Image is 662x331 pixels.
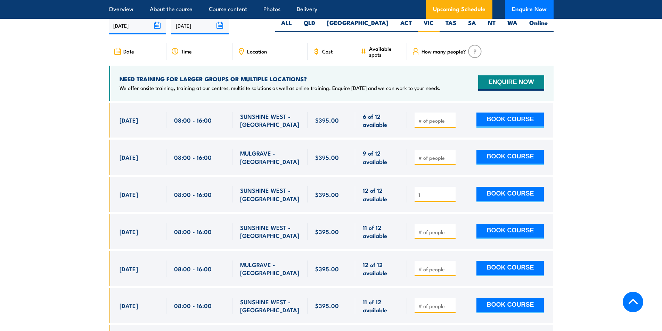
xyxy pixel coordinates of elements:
[315,153,339,161] span: $395.00
[174,153,212,161] span: 08:00 - 16:00
[322,48,333,54] span: Cost
[476,150,544,165] button: BOOK COURSE
[418,19,440,32] label: VIC
[363,186,399,202] span: 12 of 12 available
[120,265,138,273] span: [DATE]
[174,227,212,235] span: 08:00 - 16:00
[418,191,453,198] input: # of people
[363,223,399,240] span: 11 of 12 available
[363,112,399,129] span: 6 of 12 available
[523,19,554,32] label: Online
[120,84,441,91] p: We offer onsite training, training at our centres, multisite solutions as well as online training...
[478,75,544,91] button: ENQUIRE NOW
[240,112,300,129] span: SUNSHINE WEST - [GEOGRAPHIC_DATA]
[501,19,523,32] label: WA
[482,19,501,32] label: NT
[171,17,229,34] input: To date
[315,116,339,124] span: $395.00
[315,190,339,198] span: $395.00
[440,19,462,32] label: TAS
[240,260,300,277] span: MULGRAVE - [GEOGRAPHIC_DATA]
[476,113,544,128] button: BOOK COURSE
[369,45,402,57] span: Available spots
[174,301,212,309] span: 08:00 - 16:00
[123,48,134,54] span: Date
[422,48,466,54] span: How many people?
[247,48,267,54] span: Location
[298,19,321,32] label: QLD
[240,298,300,314] span: SUNSHINE WEST - [GEOGRAPHIC_DATA]
[363,260,399,277] span: 12 of 12 available
[476,224,544,239] button: BOOK COURSE
[174,190,212,198] span: 08:00 - 16:00
[315,301,339,309] span: $395.00
[240,149,300,165] span: MULGRAVE - [GEOGRAPHIC_DATA]
[394,19,418,32] label: ACT
[275,19,298,32] label: ALL
[120,75,441,83] h4: NEED TRAINING FOR LARGER GROUPS OR MULTIPLE LOCATIONS?
[363,298,399,314] span: 11 of 12 available
[120,190,138,198] span: [DATE]
[174,116,212,124] span: 08:00 - 16:00
[109,17,166,34] input: From date
[181,48,192,54] span: Time
[174,265,212,273] span: 08:00 - 16:00
[476,187,544,202] button: BOOK COURSE
[315,227,339,235] span: $395.00
[418,229,453,235] input: # of people
[418,154,453,161] input: # of people
[476,261,544,276] button: BOOK COURSE
[120,116,138,124] span: [DATE]
[240,186,300,202] span: SUNSHINE WEST - [GEOGRAPHIC_DATA]
[315,265,339,273] span: $395.00
[363,149,399,165] span: 9 of 12 available
[321,19,394,32] label: [GEOGRAPHIC_DATA]
[418,303,453,309] input: # of people
[418,266,453,273] input: # of people
[240,223,300,240] span: SUNSHINE WEST - [GEOGRAPHIC_DATA]
[462,19,482,32] label: SA
[120,227,138,235] span: [DATE]
[476,298,544,313] button: BOOK COURSE
[120,153,138,161] span: [DATE]
[120,301,138,309] span: [DATE]
[418,117,453,124] input: # of people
